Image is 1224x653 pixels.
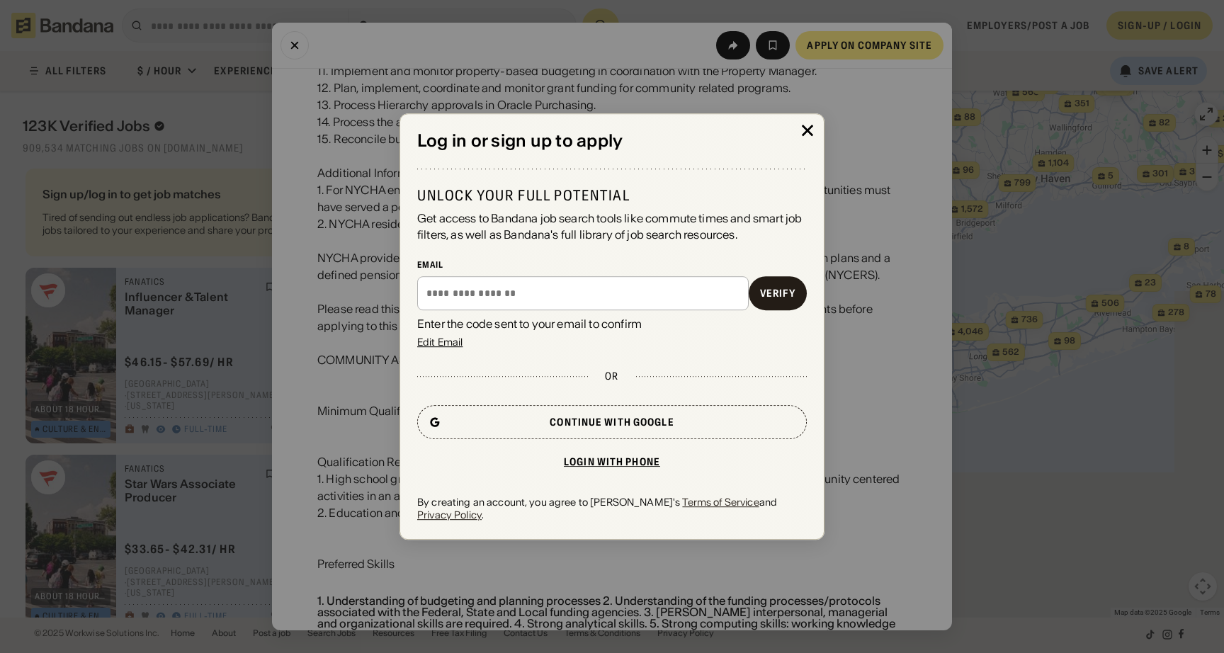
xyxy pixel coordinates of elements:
div: By creating an account, you agree to [PERSON_NAME]'s and . [417,496,807,521]
div: Enter the code sent to your email to confirm [417,316,807,331]
div: or [605,370,618,382]
a: Terms of Service [682,496,759,509]
div: Get access to Bandana job search tools like commute times and smart job filters, as well as Banda... [417,210,807,242]
div: Verify [760,288,795,298]
div: Edit Email [417,337,463,347]
div: Log in or sign up to apply [417,131,807,152]
div: Email [417,259,807,271]
a: Privacy Policy [417,509,482,522]
div: Unlock your full potential [417,186,807,205]
div: Login with phone [564,457,660,467]
div: Continue with Google [550,417,674,427]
